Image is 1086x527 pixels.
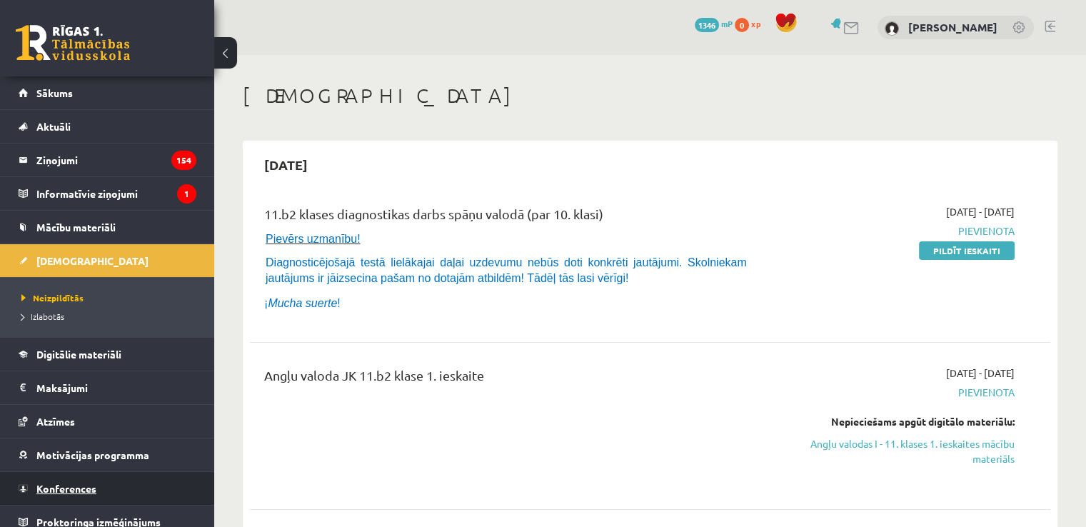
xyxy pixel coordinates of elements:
[946,366,1015,381] span: [DATE] - [DATE]
[36,177,196,210] legend: Informatīvie ziņojumi
[19,338,196,371] a: Digitālie materiāli
[779,414,1015,429] div: Nepieciešams apgūt digitālo materiālu:
[919,241,1015,260] a: Pildīt ieskaiti
[751,18,760,29] span: xp
[908,20,997,34] a: [PERSON_NAME]
[19,110,196,143] a: Aktuāli
[36,254,149,267] span: [DEMOGRAPHIC_DATA]
[721,18,733,29] span: mP
[36,371,196,404] legend: Maksājumi
[36,144,196,176] legend: Ziņojumi
[946,204,1015,219] span: [DATE] - [DATE]
[779,385,1015,400] span: Pievienota
[264,204,758,231] div: 11.b2 klases diagnostikas darbs spāņu valodā (par 10. klasi)
[264,297,341,309] span: ¡ !
[19,371,196,404] a: Maksājumi
[36,120,71,133] span: Aktuāli
[177,184,196,204] i: 1
[243,84,1057,108] h1: [DEMOGRAPHIC_DATA]
[264,366,758,392] div: Angļu valoda JK 11.b2 klase 1. ieskaite
[735,18,768,29] a: 0 xp
[735,18,749,32] span: 0
[268,297,337,309] i: Mucha suerte
[19,438,196,471] a: Motivācijas programma
[885,21,899,36] img: Ričards Millers
[19,177,196,210] a: Informatīvie ziņojumi1
[21,310,200,323] a: Izlabotās
[36,415,75,428] span: Atzīmes
[21,311,64,322] span: Izlabotās
[36,221,116,234] span: Mācību materiāli
[779,436,1015,466] a: Angļu valodas I - 11. klases 1. ieskaites mācību materiāls
[16,25,130,61] a: Rīgas 1. Tālmācības vidusskola
[19,405,196,438] a: Atzīmes
[19,76,196,109] a: Sākums
[779,224,1015,239] span: Pievienota
[695,18,733,29] a: 1346 mP
[266,233,361,245] span: Pievērs uzmanību!
[695,18,719,32] span: 1346
[21,292,84,303] span: Neizpildītās
[36,482,96,495] span: Konferences
[171,151,196,170] i: 154
[36,448,149,461] span: Motivācijas programma
[19,211,196,244] a: Mācību materiāli
[19,144,196,176] a: Ziņojumi154
[19,244,196,277] a: [DEMOGRAPHIC_DATA]
[250,148,322,181] h2: [DATE]
[19,472,196,505] a: Konferences
[266,256,747,284] span: Diagnosticējošajā testā lielākajai daļai uzdevumu nebūs doti konkrēti jautājumi. Skolniekam jautā...
[36,348,121,361] span: Digitālie materiāli
[21,291,200,304] a: Neizpildītās
[36,86,73,99] span: Sākums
